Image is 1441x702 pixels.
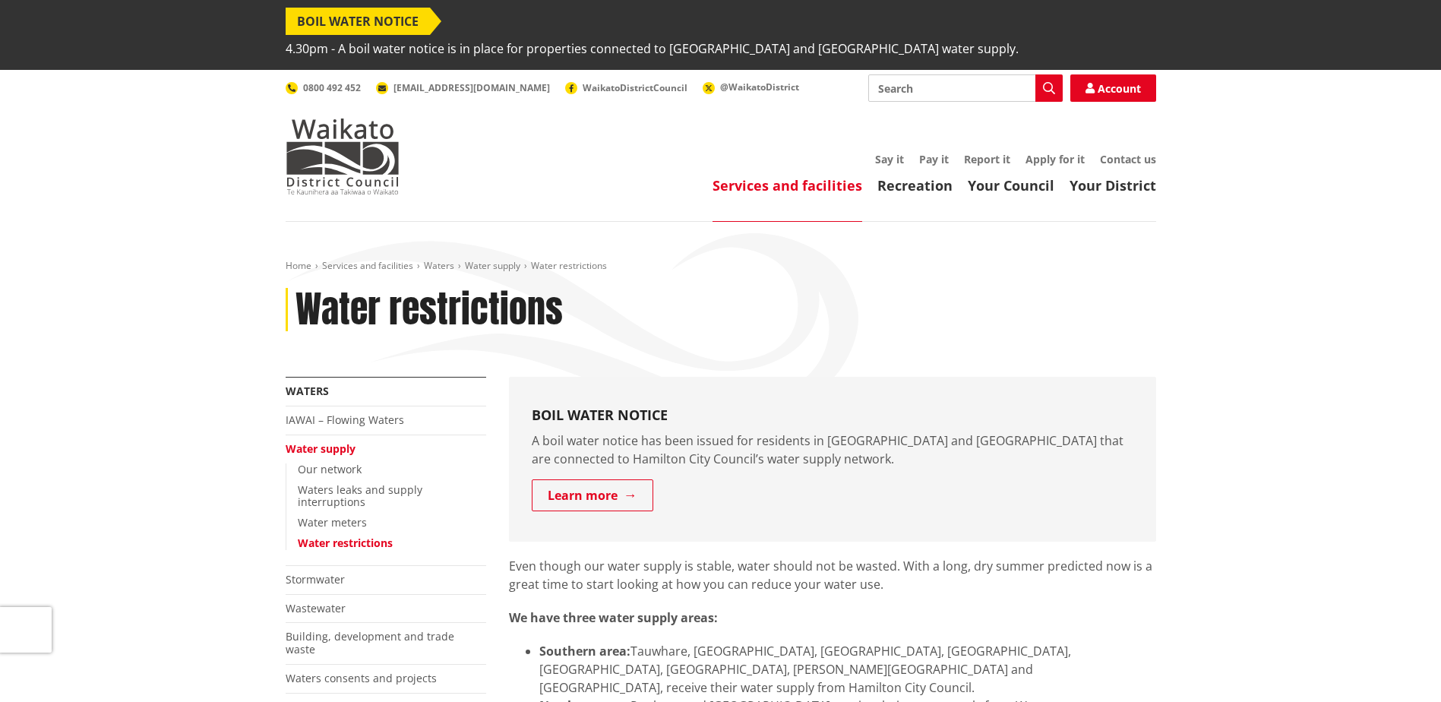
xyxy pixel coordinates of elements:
a: Contact us [1100,152,1156,166]
a: Stormwater [286,572,345,587]
strong: We have three water supply areas: [509,609,718,626]
a: WaikatoDistrictCouncil [565,81,687,94]
h1: Water restrictions [295,288,563,332]
a: IAWAI – Flowing Waters [286,413,404,427]
a: Apply for it [1025,152,1085,166]
a: 0800 492 452 [286,81,361,94]
a: Wastewater [286,601,346,615]
a: Your Council [968,176,1054,194]
a: Recreation [877,176,953,194]
a: Account [1070,74,1156,102]
a: Pay it [919,152,949,166]
span: Water restrictions [531,259,607,272]
a: Building, development and trade waste [286,629,454,656]
h3: BOIL WATER NOTICE [532,407,1133,424]
nav: breadcrumb [286,260,1156,273]
span: BOIL WATER NOTICE [286,8,430,35]
p: A boil water notice has been issued for residents in [GEOGRAPHIC_DATA] and [GEOGRAPHIC_DATA] that... [532,432,1133,468]
strong: Southern area: [539,643,630,659]
a: Services and facilities [322,259,413,272]
a: Learn more [532,479,653,511]
input: Search input [868,74,1063,102]
span: @WaikatoDistrict [720,81,799,93]
a: Waters [424,259,454,272]
img: Waikato District Council - Te Kaunihera aa Takiwaa o Waikato [286,119,400,194]
a: Water supply [286,441,356,456]
a: Our network [298,462,362,476]
a: Water supply [465,259,520,272]
span: 4.30pm - A boil water notice is in place for properties connected to [GEOGRAPHIC_DATA] and [GEOGR... [286,35,1019,62]
span: Even though our water supply is stable, water should not be wasted. With a long, dry summer predi... [509,558,1152,593]
a: Water meters [298,515,367,530]
a: Report it [964,152,1010,166]
span: 0800 492 452 [303,81,361,94]
a: Say it [875,152,904,166]
a: @WaikatoDistrict [703,81,799,93]
a: Waters leaks and supply interruptions [298,482,422,510]
a: Your District [1070,176,1156,194]
a: Waters consents and projects [286,671,437,685]
li: Tauwhare, [GEOGRAPHIC_DATA], [GEOGRAPHIC_DATA], [GEOGRAPHIC_DATA], [GEOGRAPHIC_DATA], [GEOGRAPHIC... [539,642,1156,697]
a: [EMAIL_ADDRESS][DOMAIN_NAME] [376,81,550,94]
a: Waters [286,384,329,398]
span: WaikatoDistrictCouncil [583,81,687,94]
a: Home [286,259,311,272]
a: Water restrictions [298,536,393,550]
span: [EMAIL_ADDRESS][DOMAIN_NAME] [393,81,550,94]
a: Services and facilities [713,176,862,194]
